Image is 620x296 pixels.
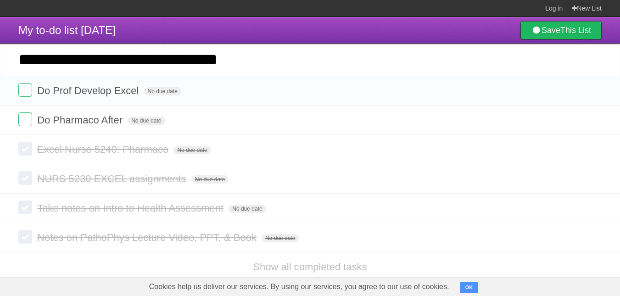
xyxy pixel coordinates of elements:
span: No due date [144,87,181,95]
a: Show all completed tasks [253,261,367,273]
label: Done [18,171,32,185]
span: Do Prof Develop Excel [37,85,141,96]
label: Done [18,83,32,97]
span: No due date [128,117,165,125]
label: Done [18,201,32,214]
span: No due date [229,205,266,213]
span: My to-do list [DATE] [18,24,116,36]
span: Excel Nurse 5240: Pharmaco [37,144,171,155]
span: No due date [191,175,229,184]
span: Take notes on Intro to Health Assessment [37,202,226,214]
label: Done [18,230,32,244]
span: Do Pharmaco After [37,114,125,126]
span: No due date [262,234,299,242]
b: This List [560,26,591,35]
span: Notes on PathoPhys Lecture Video, PPT, & Book [37,232,259,243]
span: NURS 5230 EXCEL assignments [37,173,188,184]
button: OK [460,282,478,293]
span: Cookies help us deliver our services. By using our services, you agree to our use of cookies. [140,278,458,296]
span: No due date [173,146,211,154]
a: SaveThis List [520,21,602,39]
label: Done [18,142,32,156]
label: Done [18,112,32,126]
